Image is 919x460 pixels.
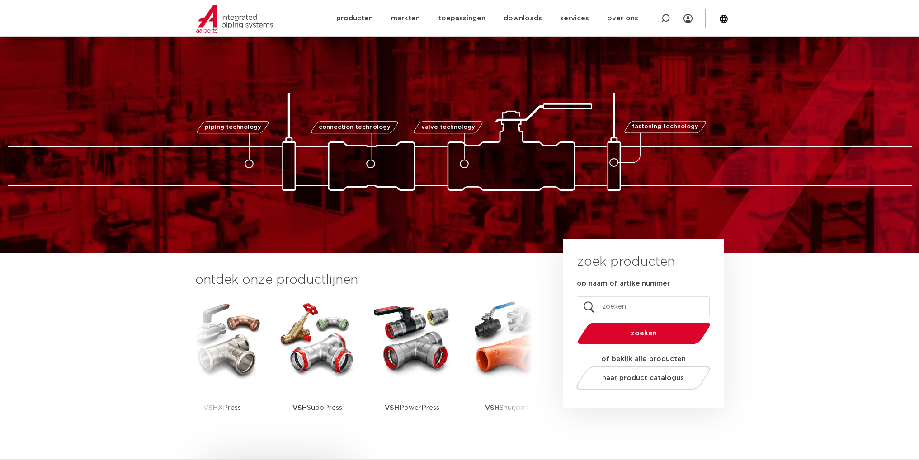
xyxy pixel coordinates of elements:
[421,124,475,130] span: valve technology
[632,124,698,130] span: fastening technology
[577,296,710,317] input: zoeken
[205,124,261,130] span: piping technology
[601,330,687,337] span: zoeken
[292,380,342,436] p: SudoPress
[277,298,358,436] a: VSHSudoPress
[203,380,241,436] p: XPress
[292,404,307,411] strong: VSH
[467,298,548,436] a: VSHShurjoint
[601,356,686,362] strong: of bekijk alle producten
[203,404,218,411] strong: VSH
[577,253,675,271] h3: zoek producten
[385,404,399,411] strong: VSH
[182,298,263,436] a: VSHXPress
[195,271,533,289] h3: ontdek onze productlijnen
[372,298,453,436] a: VSHPowerPress
[318,124,390,130] span: connection technology
[574,322,714,345] button: zoeken
[485,404,500,411] strong: VSH
[485,380,529,436] p: Shurjoint
[577,279,670,288] label: op naam of artikelnummer
[574,366,712,390] a: naar product catalogus
[602,375,684,381] span: naar product catalogus
[385,380,439,436] p: PowerPress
